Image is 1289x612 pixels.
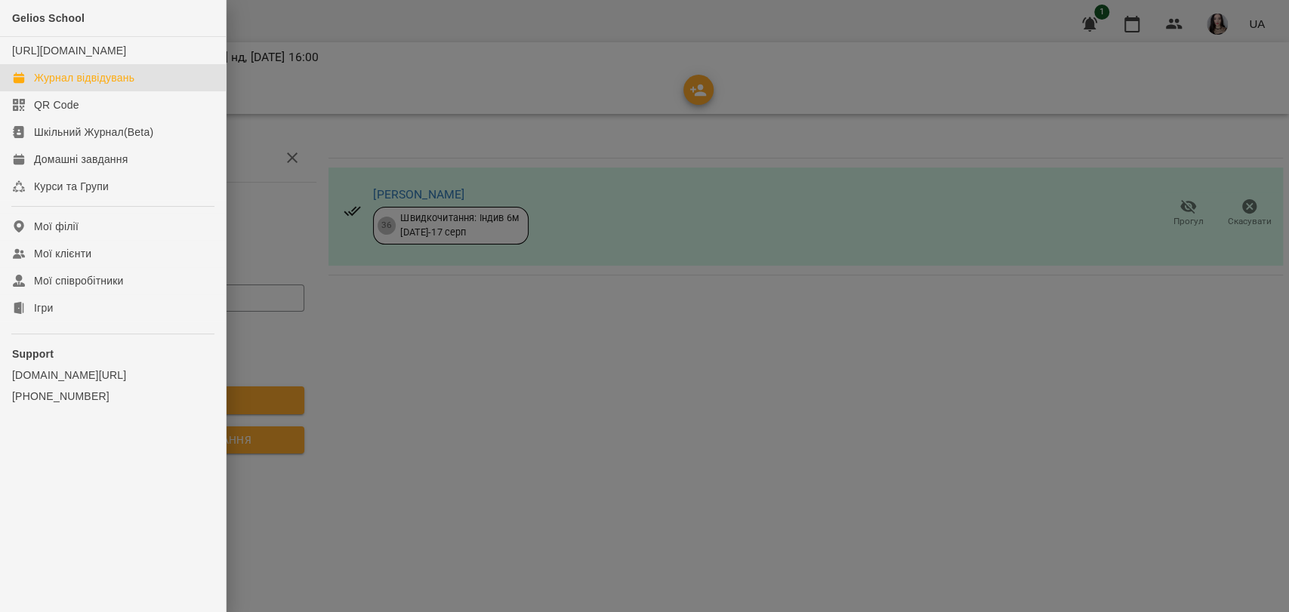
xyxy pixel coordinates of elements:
span: Gelios School [12,12,85,24]
div: Мої співробітники [34,273,124,288]
div: Мої клієнти [34,246,91,261]
a: [PHONE_NUMBER] [12,389,214,404]
div: Шкільний Журнал(Beta) [34,125,153,140]
div: Курси та Групи [34,179,109,194]
div: Домашні завдання [34,152,128,167]
div: Ігри [34,300,53,315]
div: Журнал відвідувань [34,70,134,85]
a: [URL][DOMAIN_NAME] [12,45,126,57]
p: Support [12,346,214,361]
a: [DOMAIN_NAME][URL] [12,368,214,383]
div: Мої філії [34,219,79,234]
div: QR Code [34,97,79,112]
